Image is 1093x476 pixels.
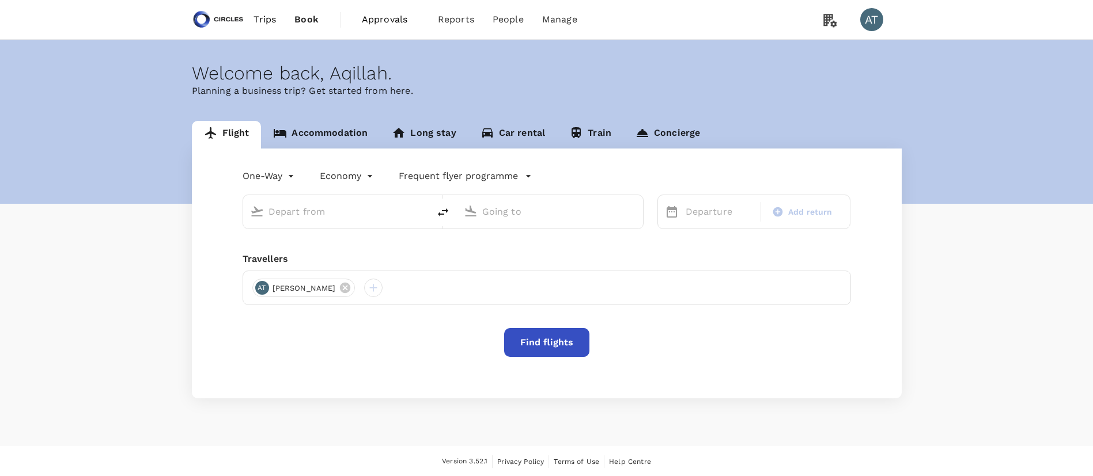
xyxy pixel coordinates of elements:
button: Frequent flyer programme [399,169,532,183]
a: Car rental [468,121,558,148]
a: Help Centre [609,455,651,468]
p: Planning a business trip? Get started from here. [192,84,902,98]
input: Depart from [268,203,405,220]
p: Frequent flyer programme [399,169,518,183]
input: Going to [482,203,619,220]
a: Train [557,121,623,148]
a: Terms of Use [554,455,599,468]
button: Find flights [504,328,589,357]
button: Open [635,210,637,212]
span: Version 3.52.1 [442,456,487,467]
span: Add return [788,206,833,218]
span: Approvals [362,13,419,26]
span: People [493,13,524,26]
button: delete [429,199,457,226]
a: Concierge [623,121,712,148]
span: Trips [254,13,276,26]
span: Help Centre [609,458,651,466]
div: Economy [320,167,376,185]
span: Book [294,13,319,26]
span: [PERSON_NAME] [266,283,343,294]
div: Welcome back , Aqillah . [192,63,902,84]
div: One-Way [243,167,297,185]
div: Travellers [243,252,851,266]
div: AT[PERSON_NAME] [252,279,355,297]
span: Terms of Use [554,458,599,466]
div: AT [255,281,269,295]
span: Manage [542,13,577,26]
div: AT [860,8,883,31]
span: Reports [438,13,474,26]
button: Open [421,210,423,212]
a: Accommodation [261,121,380,148]
span: Privacy Policy [497,458,544,466]
a: Flight [192,121,262,148]
img: Circles [192,7,245,32]
a: Long stay [380,121,468,148]
a: Privacy Policy [497,455,544,468]
p: Departure [686,205,754,219]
